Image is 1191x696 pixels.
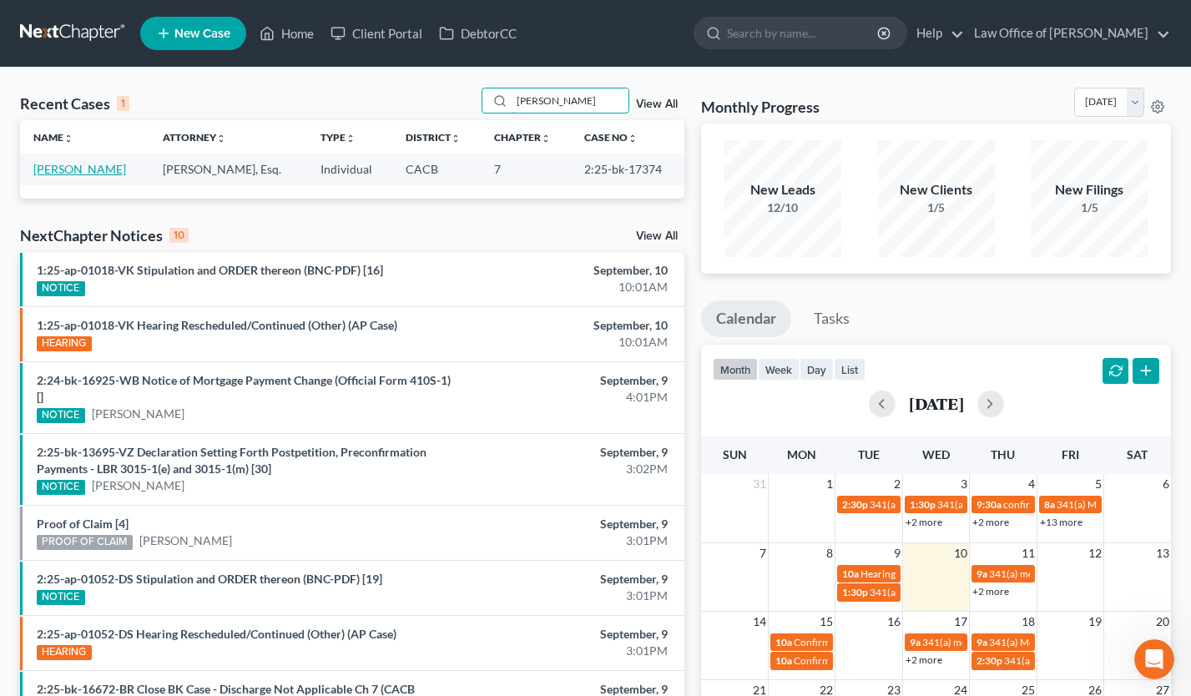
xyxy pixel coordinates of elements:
div: September, 9 [468,372,668,389]
iframe: Intercom live chat [1134,639,1174,679]
span: 341(a) Meeting for [PERSON_NAME] [870,586,1032,598]
div: September, 9 [468,516,668,532]
button: month [713,358,758,381]
input: Search by name... [512,88,628,113]
span: New Case [174,28,230,40]
i: unfold_more [346,134,356,144]
td: 7 [481,154,571,184]
h2: [DATE] [909,395,964,412]
span: 16 [886,612,902,632]
div: 3:01PM [468,643,668,659]
button: Upload attachment [79,547,93,560]
div: 3:01PM [468,588,668,604]
span: 14 [751,612,768,632]
div: New Filings [1031,180,1148,199]
div: NOTICE [37,590,85,605]
span: Hearing for [PERSON_NAME] & [PERSON_NAME] [860,567,1079,580]
span: 341(a) Meeting for [1004,654,1086,667]
p: The team can also help [81,21,208,38]
span: 10 [952,543,969,563]
button: day [800,358,834,381]
a: [PERSON_NAME] [33,162,126,176]
div: 10 [169,228,189,243]
span: 31 [751,474,768,494]
div: NOTICE [37,408,85,423]
a: [PERSON_NAME] [92,477,184,494]
button: Send a message… [286,540,313,567]
div: In other words, he doesn't need to replace the "Central District' login credentials, he can just ... [60,93,320,179]
a: 1:25-ap-01018-VK Hearing Rescheduled/Continued (Other) (AP Case) [37,318,397,332]
i: unfold_more [541,134,551,144]
span: 13 [1154,543,1171,563]
a: +2 more [972,585,1009,598]
td: Individual [307,154,392,184]
textarea: Message… [14,512,320,540]
div: Sorry for the delay! You can add CAEB as another district in your Account Settings here: [13,280,274,623]
input: Search by name... [727,18,880,48]
a: [PERSON_NAME] [139,532,232,549]
button: week [758,358,800,381]
span: 341(a) Meeting for [PERSON_NAME] [989,636,1151,648]
span: 1:30p [910,498,936,511]
div: September, 9 [468,571,668,588]
div: NOTICE [37,281,85,296]
span: 6 [1161,474,1171,494]
span: 10a [842,567,859,580]
div: New Clients [878,180,995,199]
div: 1/5 [1031,199,1148,216]
a: Typeunfold_more [320,131,356,144]
span: 15 [818,612,835,632]
a: Nameunfold_more [33,131,73,144]
div: 1 [117,96,129,111]
a: +2 more [906,516,942,528]
span: Tue [858,447,880,461]
div: HEARING [37,645,92,660]
i: unfold_more [451,134,461,144]
i: unfold_more [63,134,73,144]
button: Gif picker [53,547,66,560]
span: 341(a) meeting for [PERSON_NAME] [989,567,1150,580]
span: 19 [1087,612,1103,632]
td: [PERSON_NAME], Esq. [149,154,307,184]
button: list [834,358,865,381]
div: 12/10 [724,199,841,216]
span: 10a [775,654,792,667]
a: +13 more [1040,516,1082,528]
i: unfold_more [216,134,226,144]
button: Home [261,7,293,38]
div: New Leads [724,180,841,199]
div: 3:01PM [468,532,668,549]
span: 9 [892,543,902,563]
button: Emoji picker [26,547,39,560]
span: 8a [1044,498,1055,511]
span: Fri [1062,447,1079,461]
a: View All [636,98,678,110]
span: 341(a) meeting for [PERSON_NAME] [937,498,1098,511]
div: Emma says… [13,280,320,660]
span: 1:30p [842,586,868,598]
span: Wed [922,447,950,461]
a: Attorneyunfold_more [163,131,226,144]
span: Sat [1127,447,1148,461]
a: 2:25-ap-01052-DS Stipulation and ORDER thereon (BNC-PDF) [19] [37,572,382,586]
div: 10:01AM [468,279,668,295]
span: 9:30a [977,498,1002,511]
span: 8 [825,543,835,563]
div: NOTICE [37,480,85,495]
a: Home [251,18,322,48]
div: If we have to replace the credentials, then I think we can just file it manually. Most of our cas... [73,191,307,256]
div: September, 9 [468,626,668,643]
span: 18 [1020,612,1037,632]
h3: Monthly Progress [701,97,820,117]
span: Thu [991,447,1015,461]
span: Sun [723,447,747,461]
div: NextChapter Notices [20,225,189,245]
a: Tasks [799,300,865,337]
span: 1 [825,474,835,494]
a: Proof of Claim [4] [37,517,129,531]
span: Mon [787,447,816,461]
td: 2:25-bk-17374 [571,154,684,184]
div: 4:01PM [468,389,668,406]
span: 17 [952,612,969,632]
a: +2 more [972,516,1009,528]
